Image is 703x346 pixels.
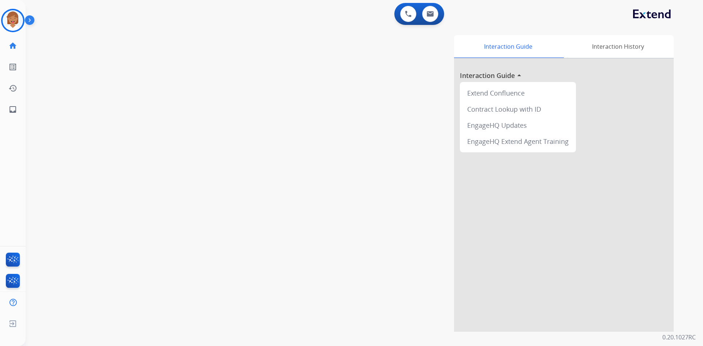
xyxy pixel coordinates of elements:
mat-icon: history [8,84,17,93]
div: Extend Confluence [463,85,573,101]
div: EngageHQ Extend Agent Training [463,133,573,149]
div: Interaction History [562,35,674,58]
mat-icon: home [8,41,17,50]
div: EngageHQ Updates [463,117,573,133]
div: Interaction Guide [454,35,562,58]
p: 0.20.1027RC [662,333,696,342]
img: avatar [3,10,23,31]
mat-icon: list_alt [8,63,17,71]
div: Contract Lookup with ID [463,101,573,117]
mat-icon: inbox [8,105,17,114]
